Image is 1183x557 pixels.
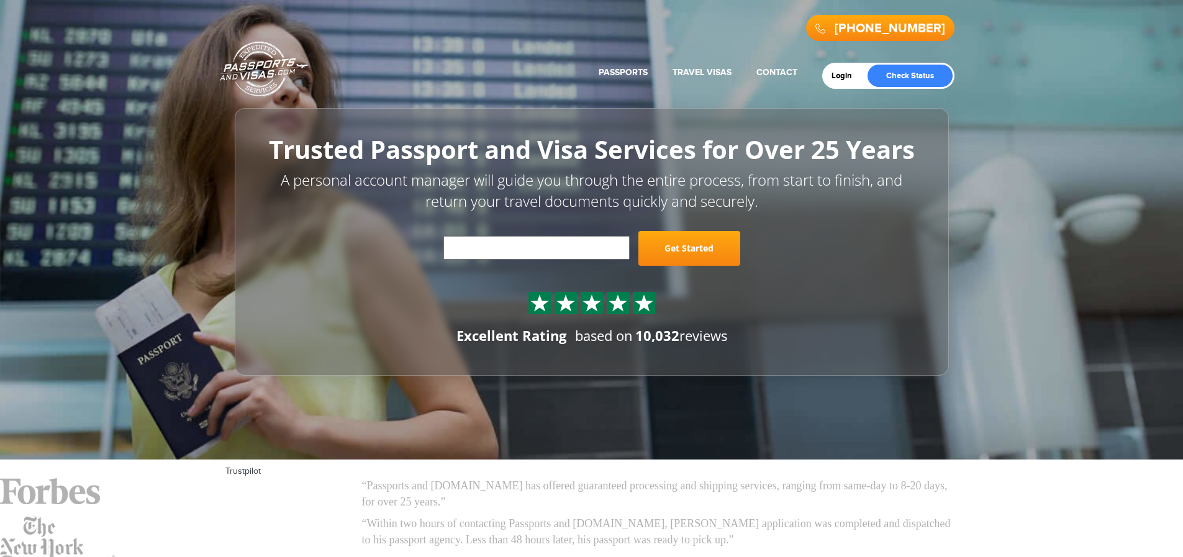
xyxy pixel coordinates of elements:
[635,326,727,345] span: reviews
[638,231,740,266] a: Get Started
[225,466,261,476] a: Trustpilot
[609,294,627,312] img: Sprite St
[220,41,308,97] a: Passports & [DOMAIN_NAME]
[582,294,601,312] img: Sprite St
[263,136,921,163] h1: Trusted Passport and Visa Services for Over 25 Years
[599,67,648,78] a: Passports
[575,326,633,345] span: based on
[835,21,945,36] a: [PHONE_NUMBER]
[263,170,921,212] p: A personal account manager will guide you through the entire process, from start to finish, and r...
[362,478,958,510] p: “Passports and [DOMAIN_NAME] has offered guaranteed processing and shipping services, ranging fro...
[530,294,549,312] img: Sprite St
[868,65,953,87] a: Check Status
[456,326,566,345] div: Excellent Rating
[832,71,861,81] a: Login
[673,67,732,78] a: Travel Visas
[556,294,575,312] img: Sprite St
[635,326,679,345] strong: 10,032
[362,516,958,548] p: “Within two hours of contacting Passports and [DOMAIN_NAME], [PERSON_NAME] application was comple...
[635,294,653,312] img: Sprite St
[756,67,797,78] a: Contact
